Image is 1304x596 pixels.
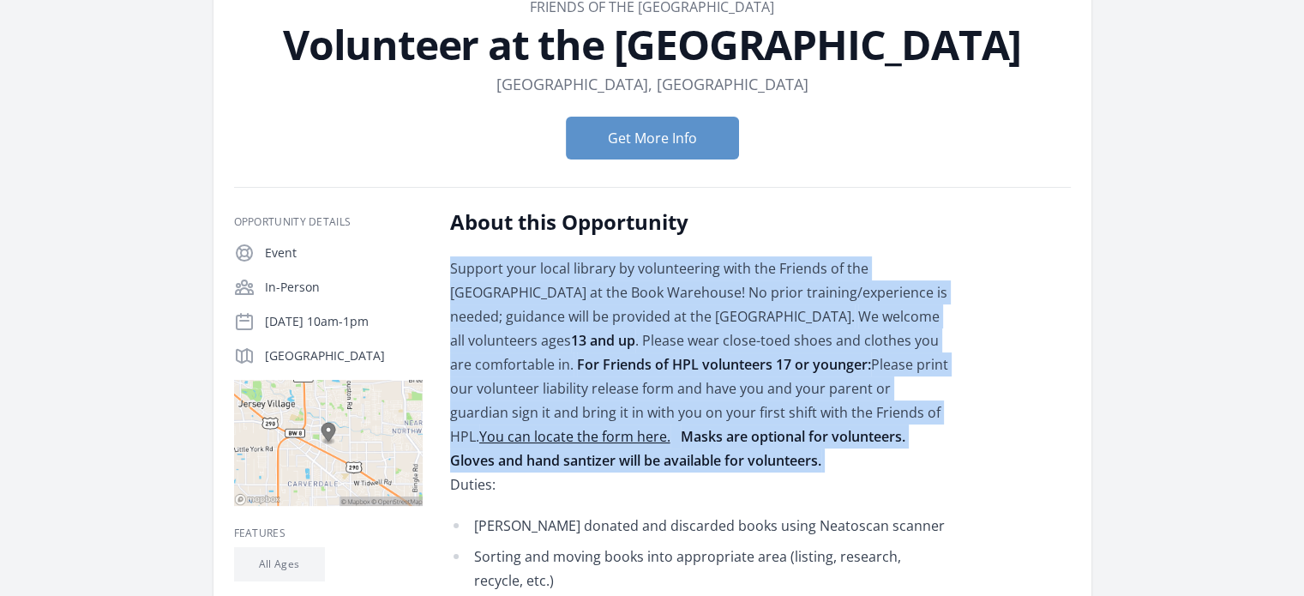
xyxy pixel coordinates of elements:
p: In-Person [265,279,423,296]
h3: Features [234,527,423,540]
p: [GEOGRAPHIC_DATA] [265,347,423,364]
strong: For Friends of HPL volunteers 17 or younger: [577,355,871,374]
h2: About this Opportunity [450,208,952,236]
span: We welcome all volunteers ages . Please wear close-toed shoes and clothes you are comfortable in. [450,307,940,374]
a: You can locate the form here. [479,427,670,446]
li: All Ages [234,547,325,581]
p: [DATE] 10am-1pm [265,313,423,330]
span: Duties: [450,475,496,494]
span: Support your local library by volunteering with the Friends of the [GEOGRAPHIC_DATA] at the Book ... [450,259,947,326]
h3: Opportunity Details [234,215,423,229]
span: Sorting and moving books into appropriate area (listing, research, recycle, etc.) [474,547,901,590]
dd: [GEOGRAPHIC_DATA], [GEOGRAPHIC_DATA] [496,72,808,96]
span: [PERSON_NAME] donated and discarded books using Neatoscan scanner [474,516,945,535]
h1: Volunteer at the [GEOGRAPHIC_DATA] [234,24,1071,65]
span: Please print our volunteer liability release form and have you and your parent or guardian sign i... [450,355,948,446]
strong: 13 and up [571,331,635,350]
p: Event [265,244,423,262]
img: Map [234,380,423,506]
button: Get More Info [566,117,739,160]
